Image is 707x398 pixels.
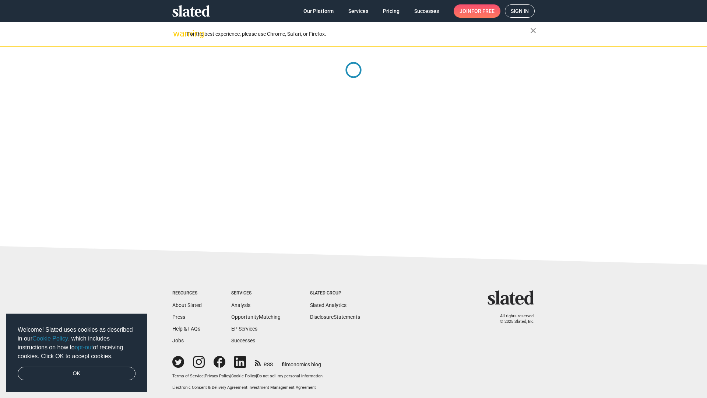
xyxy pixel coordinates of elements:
[342,4,374,18] a: Services
[348,4,368,18] span: Services
[6,314,147,392] div: cookieconsent
[172,385,247,390] a: Electronic Consent & Delivery Agreement
[172,290,202,296] div: Resources
[529,26,538,35] mat-icon: close
[492,314,535,324] p: All rights reserved. © 2025 Slated, Inc.
[414,4,439,18] span: Successes
[460,4,495,18] span: Join
[310,314,360,320] a: DisclosureStatements
[172,326,200,332] a: Help & FAQs
[298,4,340,18] a: Our Platform
[231,326,257,332] a: EP Services
[256,374,257,378] span: |
[454,4,500,18] a: Joinfor free
[471,4,495,18] span: for free
[204,374,205,378] span: |
[310,290,360,296] div: Slated Group
[231,314,281,320] a: OpportunityMatching
[408,4,445,18] a: Successes
[18,367,136,381] a: dismiss cookie message
[32,335,68,342] a: Cookie Policy
[282,355,321,368] a: filmonomics blog
[255,357,273,368] a: RSS
[173,29,182,38] mat-icon: warning
[187,29,530,39] div: For the best experience, please use Chrome, Safari, or Firefox.
[231,302,250,308] a: Analysis
[172,374,204,378] a: Terms of Service
[172,314,185,320] a: Press
[303,4,334,18] span: Our Platform
[230,374,231,378] span: |
[172,302,202,308] a: About Slated
[282,362,291,367] span: film
[249,385,316,390] a: Investment Management Agreement
[18,325,136,361] span: Welcome! Slated uses cookies as described in our , which includes instructions on how to of recei...
[505,4,535,18] a: Sign in
[383,4,400,18] span: Pricing
[205,374,230,378] a: Privacy Policy
[511,5,529,17] span: Sign in
[231,290,281,296] div: Services
[231,338,255,343] a: Successes
[257,374,323,379] button: Do not sell my personal information
[377,4,405,18] a: Pricing
[75,344,93,350] a: opt-out
[247,385,249,390] span: |
[172,338,184,343] a: Jobs
[231,374,256,378] a: Cookie Policy
[310,302,347,308] a: Slated Analytics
